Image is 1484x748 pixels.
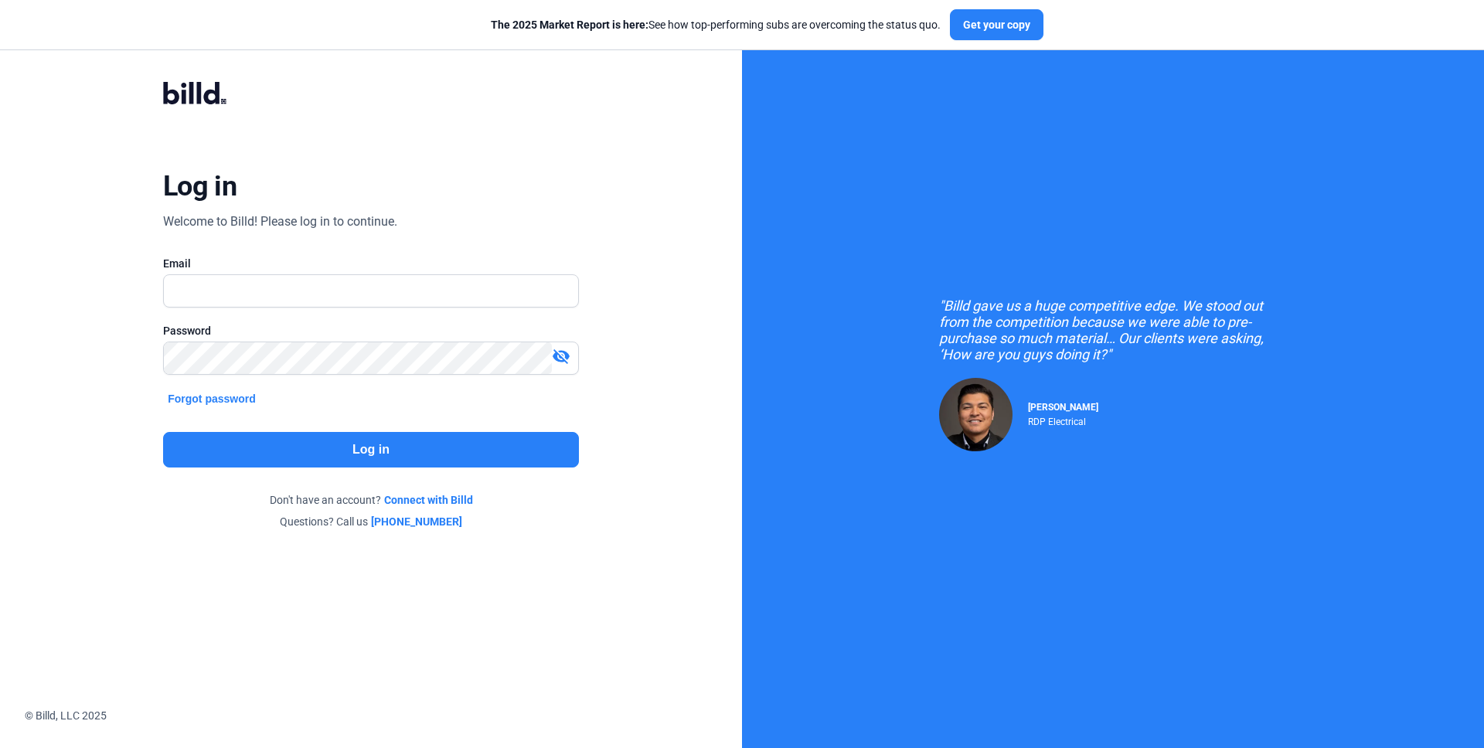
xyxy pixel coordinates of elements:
div: Welcome to Billd! Please log in to continue. [163,212,397,231]
a: [PHONE_NUMBER] [371,514,462,529]
span: [PERSON_NAME] [1028,402,1098,413]
button: Log in [163,432,579,467]
img: Raul Pacheco [939,378,1013,451]
div: Password [163,323,579,338]
mat-icon: visibility_off [552,347,570,365]
div: Don't have an account? [163,492,579,508]
div: "Billd gave us a huge competitive edge. We stood out from the competition because we were able to... [939,297,1287,362]
span: The 2025 Market Report is here: [491,19,648,31]
button: Forgot password [163,390,260,407]
div: Questions? Call us [163,514,579,529]
a: Connect with Billd [384,492,473,508]
div: Email [163,256,579,271]
div: Log in [163,169,237,203]
button: Get your copy [950,9,1043,40]
div: RDP Electrical [1028,413,1098,427]
div: See how top-performing subs are overcoming the status quo. [491,17,941,32]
